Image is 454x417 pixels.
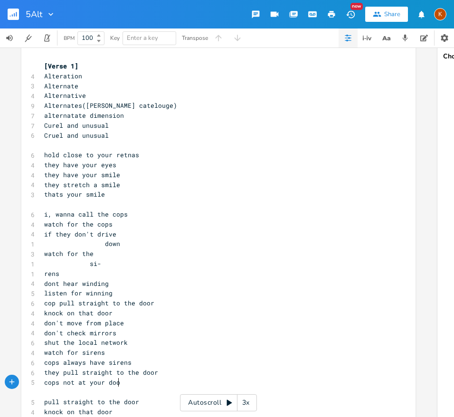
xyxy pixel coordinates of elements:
button: New [341,6,360,23]
span: they pull straight to the door [44,368,158,377]
span: 5Alt [26,10,42,19]
span: they stretch a smile [44,180,120,189]
span: alternatate dimension [44,111,124,120]
span: Alternative [44,91,86,100]
span: cop pull straight to the door [44,299,154,307]
span: watch for sirens [44,348,105,357]
span: knock on that door [44,309,113,317]
span: down [44,239,120,248]
span: cops always have sirens [44,358,132,367]
span: Alternate [44,82,78,90]
span: si- [44,259,101,268]
div: Share [384,10,400,19]
span: cops not at your doo [44,378,120,387]
span: if they don't drive [44,230,116,238]
span: [Verse 1] [44,62,78,70]
div: Autoscroll [180,394,257,411]
span: thats your smile [44,190,105,199]
span: i, wanna call the cops [44,210,128,218]
span: pull straight to the door [44,398,139,406]
div: Transpose [182,35,208,41]
span: listen for winning [44,289,113,297]
span: shut the local network [44,338,128,347]
button: K [434,3,446,25]
span: rens [44,269,59,278]
span: they have your eyes [44,161,116,169]
span: knock on that door [44,408,113,416]
span: don't check mirrors [44,329,116,337]
span: they have your smile [44,171,120,179]
div: Key [110,35,120,41]
div: 3x [237,394,255,411]
div: New [350,3,363,10]
div: Kat [434,8,446,20]
span: Cruel and unusual [44,131,109,140]
span: hold close to your retnas [44,151,139,159]
span: Alternates([PERSON_NAME] catelouge) [44,101,177,110]
span: don't move from place [44,319,124,327]
span: watch for the [44,249,94,258]
button: Share [365,7,408,22]
span: Alteration [44,72,82,80]
span: watch for the cops [44,220,113,228]
div: BPM [64,36,75,41]
span: dont hear winding [44,279,109,288]
span: Enter a key [127,34,158,42]
span: Curel and unusual [44,121,109,130]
